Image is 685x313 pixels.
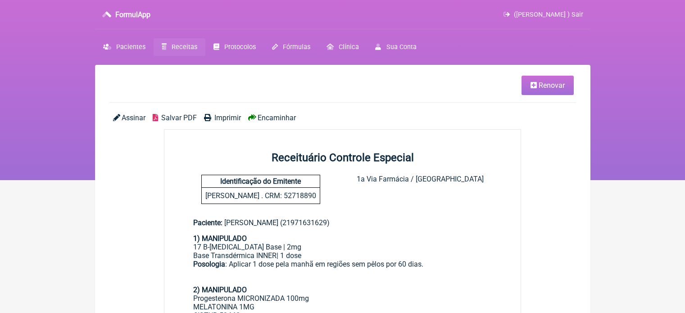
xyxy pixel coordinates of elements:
[264,38,318,56] a: Fórmulas
[193,260,492,286] div: : Aplicar 1 dose pela manhã em regiões sem pêlos por 60 dias.
[258,113,296,122] span: Encaminhar
[214,113,241,122] span: Imprimir
[339,43,359,51] span: Clínica
[224,43,256,51] span: Protocolos
[193,286,247,294] strong: 2) MANIPULADO
[202,188,320,204] p: [PERSON_NAME] . CRM: 52718890
[283,43,310,51] span: Fórmulas
[205,38,264,56] a: Protocolos
[193,218,222,227] span: Paciente:
[164,151,521,164] h2: Receituário Controle Especial
[357,175,484,204] div: 1a Via Farmácia / [GEOGRAPHIC_DATA]
[172,43,197,51] span: Receitas
[193,251,492,260] div: Base Transdérmica INNER| 1 dose
[202,175,320,188] h4: Identificação do Emitente
[367,38,424,56] a: Sua Conta
[193,243,492,251] div: 17 B-[MEDICAL_DATA] Base | 2mg
[204,113,241,122] a: Imprimir
[153,113,197,122] a: Salvar PDF
[539,81,565,90] span: Renovar
[161,113,197,122] span: Salvar PDF
[193,234,247,243] strong: 1) MANIPULADO
[193,260,225,268] strong: Posologia
[113,113,145,122] a: Assinar
[193,218,492,227] div: [PERSON_NAME] (21971631629)
[386,43,417,51] span: Sua Conta
[514,11,583,18] span: ([PERSON_NAME] ) Sair
[116,43,145,51] span: Pacientes
[248,113,296,122] a: Encaminhar
[115,10,150,19] h3: FormulApp
[318,38,367,56] a: Clínica
[95,38,154,56] a: Pacientes
[122,113,145,122] span: Assinar
[504,11,583,18] a: ([PERSON_NAME] ) Sair
[522,76,574,95] a: Renovar
[154,38,205,56] a: Receitas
